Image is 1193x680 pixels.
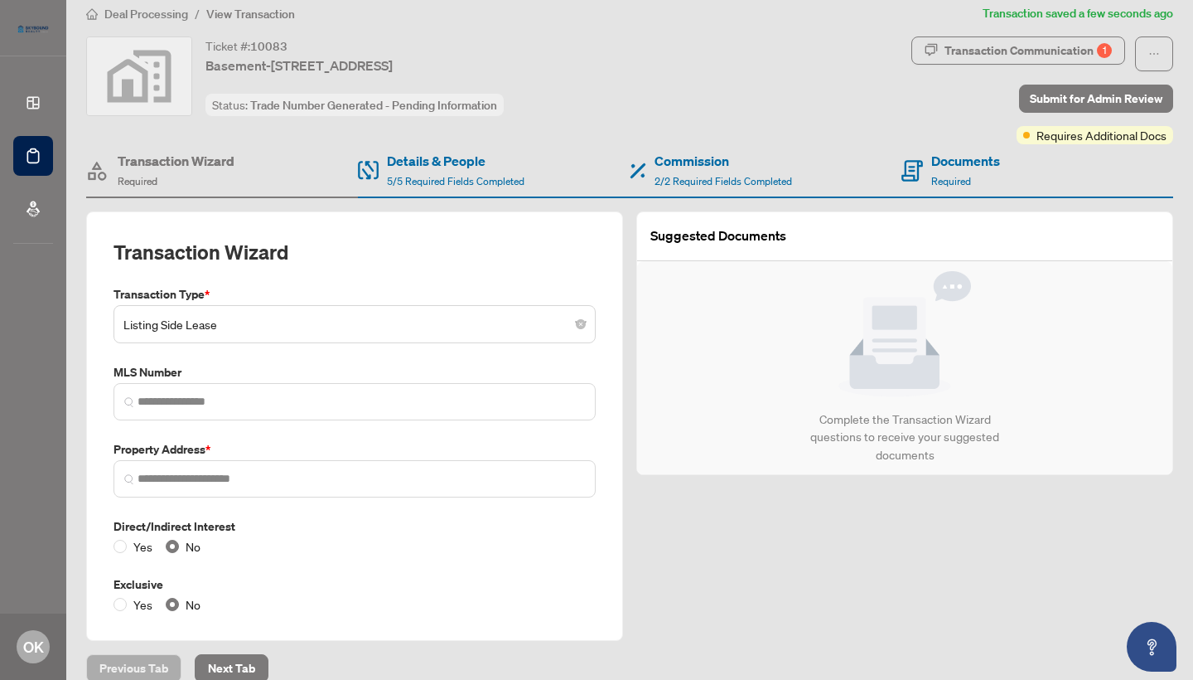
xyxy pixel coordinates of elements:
[205,36,287,56] div: Ticket #:
[387,175,524,187] span: 5/5 Required Fields Completed
[205,56,393,75] span: Basement-[STREET_ADDRESS]
[179,595,207,614] span: No
[127,595,159,614] span: Yes
[114,285,596,304] label: Transaction Type
[23,635,44,658] span: OK
[1127,622,1176,672] button: Open asap
[576,319,586,329] span: close-circle
[387,151,524,171] h4: Details & People
[931,151,1000,171] h4: Documents
[123,308,586,340] span: Listing Side Lease
[114,440,596,459] label: Property Address
[931,175,971,187] span: Required
[983,4,1173,23] article: Transaction saved a few seconds ago
[250,39,287,54] span: 10083
[86,8,98,20] span: home
[1148,48,1160,60] span: ellipsis
[127,537,159,556] span: Yes
[114,239,288,265] h2: Transaction Wizard
[944,37,1112,64] div: Transaction Communication
[179,537,207,556] span: No
[118,151,234,171] h4: Transaction Wizard
[793,410,1017,465] div: Complete the Transaction Wizard questions to receive your suggested documents
[118,175,157,187] span: Required
[250,98,497,113] span: Trade Number Generated - Pending Information
[654,151,792,171] h4: Commission
[195,4,200,23] li: /
[1019,85,1173,113] button: Submit for Admin Review
[1036,126,1166,144] span: Requires Additional Docs
[13,21,53,37] img: logo
[114,576,596,594] label: Exclusive
[114,363,596,381] label: MLS Number
[114,517,596,536] label: Direct/Indirect Interest
[104,7,188,22] span: Deal Processing
[1030,85,1162,112] span: Submit for Admin Review
[654,175,792,187] span: 2/2 Required Fields Completed
[87,37,191,115] img: svg%3e
[206,7,295,22] span: View Transaction
[911,36,1125,65] button: Transaction Communication1
[124,397,134,407] img: search_icon
[838,271,971,397] img: Null State Icon
[650,226,786,246] article: Suggested Documents
[1097,43,1112,58] div: 1
[124,474,134,484] img: search_icon
[205,94,504,116] div: Status:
